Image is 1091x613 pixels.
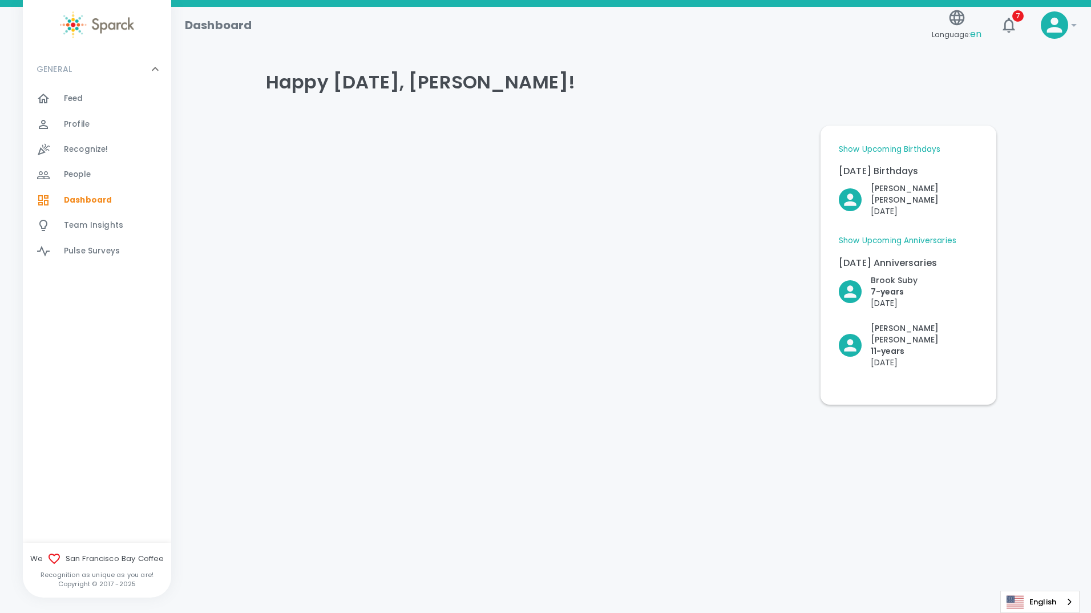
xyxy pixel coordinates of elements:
[64,220,123,231] span: Team Insights
[64,245,120,257] span: Pulse Surveys
[23,112,171,137] a: Profile
[871,357,978,368] p: [DATE]
[871,322,978,345] p: [PERSON_NAME] [PERSON_NAME]
[839,183,978,217] button: Click to Recognize!
[23,86,171,111] a: Feed
[23,188,171,213] a: Dashboard
[60,11,134,38] img: Sparck logo
[23,11,171,38] a: Sparck logo
[64,169,91,180] span: People
[830,265,918,309] div: Click to Recognize!
[995,11,1023,39] button: 7
[23,579,171,588] p: Copyright © 2017 - 2025
[266,71,996,94] h4: Happy [DATE], [PERSON_NAME]!
[871,297,918,309] p: [DATE]
[23,137,171,162] a: Recognize!
[23,570,171,579] p: Recognition as unique as you are!
[839,235,956,247] a: Show Upcoming Anniversaries
[830,313,978,368] div: Click to Recognize!
[839,322,978,368] button: Click to Recognize!
[37,63,72,75] p: GENERAL
[839,164,978,178] p: [DATE] Birthdays
[23,86,171,268] div: GENERAL
[830,174,978,217] div: Click to Recognize!
[1001,591,1079,612] a: English
[185,16,252,34] h1: Dashboard
[970,27,981,41] span: en
[23,239,171,264] a: Pulse Surveys
[1000,591,1080,613] aside: Language selected: English
[839,144,940,155] a: Show Upcoming Birthdays
[1000,591,1080,613] div: Language
[23,213,171,238] a: Team Insights
[871,286,918,297] p: 7- years
[839,256,978,270] p: [DATE] Anniversaries
[64,144,108,155] span: Recognize!
[871,183,978,205] p: [PERSON_NAME] [PERSON_NAME]
[1012,10,1024,22] span: 7
[871,205,978,217] p: [DATE]
[23,52,171,86] div: GENERAL
[927,5,986,46] button: Language:en
[64,195,112,206] span: Dashboard
[871,275,918,286] p: Brook Suby
[932,27,981,42] span: Language:
[839,275,918,309] button: Click to Recognize!
[871,345,978,357] p: 11- years
[23,552,171,566] span: We San Francisco Bay Coffee
[23,162,171,187] a: People
[64,119,90,130] span: Profile
[64,93,83,104] span: Feed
